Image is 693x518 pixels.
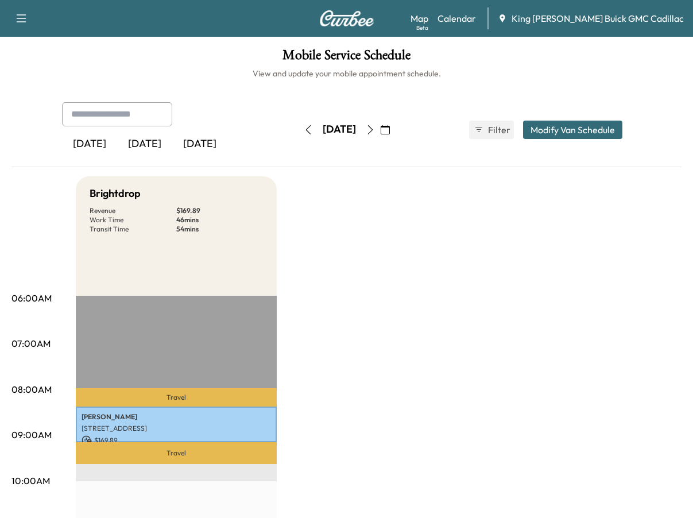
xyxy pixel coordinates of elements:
div: [DATE] [117,131,172,157]
h1: Mobile Service Schedule [11,48,682,68]
p: $ 169.89 [176,206,263,215]
button: Filter [469,121,514,139]
a: MapBeta [411,11,428,25]
p: [STREET_ADDRESS] [82,424,271,433]
div: Beta [416,24,428,32]
p: 10:00AM [11,474,50,488]
p: Travel [76,442,277,464]
p: Revenue [90,206,176,215]
button: Modify Van Schedule [523,121,622,139]
div: [DATE] [172,131,227,157]
p: $ 169.89 [82,435,271,446]
h5: Brightdrop [90,185,141,202]
p: 46 mins [176,215,263,225]
p: Transit Time [90,225,176,234]
div: [DATE] [62,131,117,157]
p: 08:00AM [11,382,52,396]
p: [PERSON_NAME] [82,412,271,422]
p: Work Time [90,215,176,225]
h6: View and update your mobile appointment schedule. [11,68,682,79]
span: King [PERSON_NAME] Buick GMC Cadillac [512,11,684,25]
a: Calendar [438,11,476,25]
p: 54 mins [176,225,263,234]
span: Filter [488,123,509,137]
p: 07:00AM [11,337,51,350]
p: Travel [76,388,277,407]
div: [DATE] [323,122,356,137]
p: 09:00AM [11,428,52,442]
p: 06:00AM [11,291,52,305]
img: Curbee Logo [319,10,374,26]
